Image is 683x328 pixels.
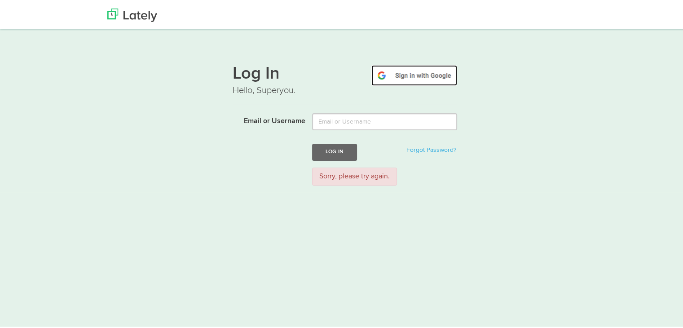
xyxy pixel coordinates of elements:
img: google-signin.png [371,63,457,84]
div: Sorry, please try again. [312,166,397,184]
h1: Log In [233,63,457,82]
label: Email or Username [226,111,305,125]
p: Hello, Superyou. [233,82,457,95]
button: Log In [312,142,357,159]
input: Email or Username [312,111,457,129]
img: Lately [107,7,157,20]
a: Forgot Password? [406,145,456,151]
